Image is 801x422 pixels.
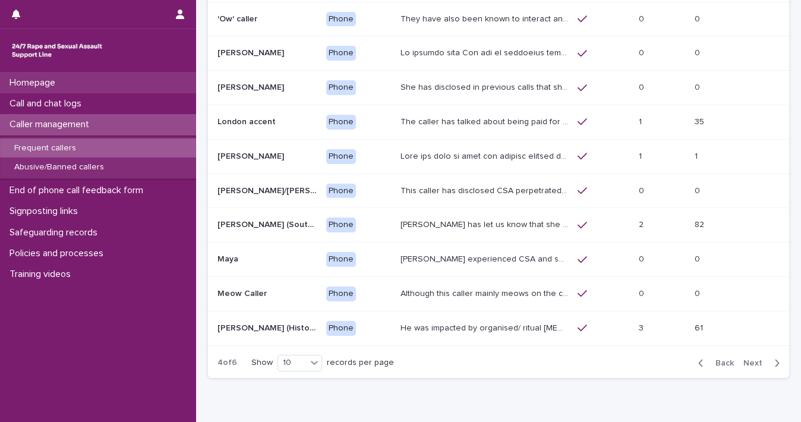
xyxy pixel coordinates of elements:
[208,208,789,243] tr: [PERSON_NAME] (South-West of [GEOGRAPHIC_DATA])[PERSON_NAME] (South-West of [GEOGRAPHIC_DATA]) Ph...
[400,46,570,58] p: We believe that Lin may on occasions contact the support line more than twice a week. She frequen...
[5,269,80,280] p: Training videos
[217,286,269,299] p: Meow Caller
[400,286,570,299] p: Although this caller mainly meows on the call, they have once spoken to a SLW and said "I'm scared"
[639,252,647,264] p: 0
[217,80,286,93] p: [PERSON_NAME]
[639,149,644,162] p: 1
[208,243,789,277] tr: MayaMaya Phone[PERSON_NAME] experienced CSA and speaks about a rape that has been previously repo...
[400,184,570,196] p: This caller has disclosed CSA perpetrated by father and sometimes will say things like “I can see...
[639,12,647,24] p: 0
[327,358,394,368] p: records per page
[739,358,789,369] button: Next
[208,348,247,377] p: 4 of 6
[5,77,65,89] p: Homepage
[400,321,570,333] p: He was impacted by organised/ ritual child sexual abuse and was sexually abused by his stepfather...
[278,357,307,369] div: 10
[326,46,356,61] div: Phone
[217,184,319,196] p: Lucy/Sarah/Emma Flashback
[639,286,647,299] p: 0
[208,311,789,345] tr: [PERSON_NAME] (Historic Plan)[PERSON_NAME] (Historic Plan) PhoneHe was impacted by organised/ rit...
[400,252,570,264] p: Maya experienced CSA and speaks about a rape that has been previously reported, there is no progr...
[208,105,789,139] tr: London accentLondon accent PhoneThe caller has talked about being paid for sex with older men. Ga...
[695,218,707,230] p: 82
[695,80,702,93] p: 0
[5,185,153,196] p: End of phone call feedback form
[10,39,105,62] img: rhQMoQhaT3yELyF149Cw
[400,115,570,127] p: The caller has talked about being paid for sex with older men. Gang ‘leaders’ are given this mone...
[639,115,644,127] p: 1
[5,162,113,172] p: Abusive/Banned callers
[208,36,789,71] tr: [PERSON_NAME][PERSON_NAME] PhoneLo ipsumdo sita Con adi el seddoeius tempori utl etdolor magn ali...
[689,358,739,369] button: Back
[326,80,356,95] div: Phone
[208,276,789,311] tr: Meow CallerMeow Caller PhoneAlthough this caller mainly meows on the call, they have once spoken ...
[217,252,241,264] p: Maya
[695,286,702,299] p: 0
[639,184,647,196] p: 0
[695,149,700,162] p: 1
[639,46,647,58] p: 0
[400,218,570,230] p: Margaret has let us know that she experienced child sexual abuse by a doctor. She was raped by he...
[326,115,356,130] div: Phone
[326,218,356,232] div: Phone
[217,46,286,58] p: [PERSON_NAME]
[695,184,702,196] p: 0
[708,359,734,367] span: Back
[695,46,702,58] p: 0
[217,12,260,24] p: 'Ow' caller
[639,321,646,333] p: 3
[326,184,356,199] div: Phone
[217,321,319,333] p: [PERSON_NAME] (Historic Plan)
[5,119,99,130] p: Caller management
[326,12,356,27] div: Phone
[639,218,646,230] p: 2
[695,252,702,264] p: 0
[5,98,91,109] p: Call and chat logs
[326,149,356,164] div: Phone
[695,12,702,24] p: 0
[695,115,707,127] p: 35
[217,218,319,230] p: Margaret (South-West of England)
[400,149,570,162] p: Lucy has told us that her support workers have said things to her about this abuse, or about this...
[251,358,273,368] p: Show
[326,286,356,301] div: Phone
[326,252,356,267] div: Phone
[208,71,789,105] tr: [PERSON_NAME][PERSON_NAME] PhoneShe has disclosed in previous calls that she is a survivor of rap...
[5,206,87,217] p: Signposting links
[5,143,86,153] p: Frequent callers
[5,248,113,259] p: Policies and processes
[217,115,278,127] p: London accent
[400,80,570,93] p: She has disclosed in previous calls that she is a survivor of rape by her ex-partner who is a pol...
[695,321,705,333] p: 61
[639,80,647,93] p: 0
[208,139,789,174] tr: [PERSON_NAME][PERSON_NAME] PhoneLore ips dolo si amet con adipisc elitsed doei temp incidi ut lab...
[326,321,356,336] div: Phone
[400,12,570,24] p: They have also been known to interact and respond to questions throughout their flashback. There ...
[5,227,107,238] p: Safeguarding records
[208,174,789,208] tr: [PERSON_NAME]/[PERSON_NAME]/[PERSON_NAME][PERSON_NAME]/[PERSON_NAME]/[PERSON_NAME] PhoneThis call...
[208,2,789,36] tr: 'Ow' caller'Ow' caller PhoneThey have also been known to interact and respond to questions throug...
[743,359,770,367] span: Next
[217,149,286,162] p: [PERSON_NAME]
